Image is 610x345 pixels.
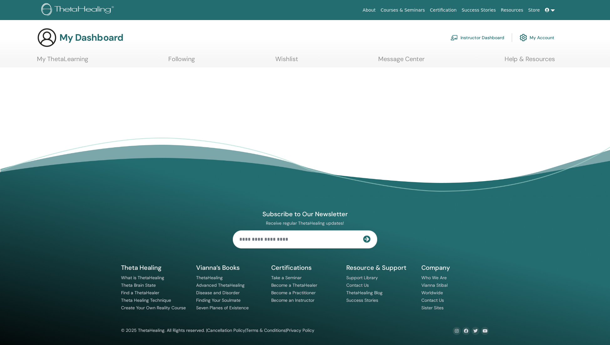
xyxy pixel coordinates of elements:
[196,275,223,280] a: ThetaHealing
[287,327,314,333] a: Privacy Policy
[121,327,314,334] div: © 2025 ThetaHealing. All Rights reserved. | | |
[520,31,554,44] a: My Account
[121,305,186,311] a: Create Your Own Reality Course
[196,282,245,288] a: Advanced ThetaHealing
[360,4,378,16] a: About
[37,55,88,67] a: My ThetaLearning
[378,55,424,67] a: Message Center
[498,4,526,16] a: Resources
[421,275,447,280] a: Who We Are
[421,290,443,295] a: Worldwide
[378,4,428,16] a: Courses & Seminars
[207,327,245,333] a: Cancellation Policy
[121,275,164,280] a: What is ThetaHealing
[41,3,116,17] img: logo.png
[421,282,448,288] a: Vianna Stibal
[526,4,542,16] a: Store
[421,297,444,303] a: Contact Us
[346,297,378,303] a: Success Stories
[450,31,504,44] a: Instructor Dashboard
[450,35,458,40] img: chalkboard-teacher.svg
[246,327,286,333] a: Terms & Conditions
[520,32,527,43] img: cog.svg
[121,264,189,272] h5: Theta Healing
[346,264,414,272] h5: Resource & Support
[271,264,339,272] h5: Certifications
[196,305,249,311] a: Seven Planes of Existence
[59,32,123,43] h3: My Dashboard
[346,290,383,295] a: ThetaHealing Blog
[271,275,302,280] a: Take a Seminar
[121,297,171,303] a: Theta Healing Technique
[505,55,555,67] a: Help & Resources
[121,290,159,295] a: Find a ThetaHealer
[271,282,317,288] a: Become a ThetaHealer
[427,4,459,16] a: Certification
[196,290,240,295] a: Disease and Disorder
[421,264,489,272] h5: Company
[275,55,298,67] a: Wishlist
[233,220,377,226] p: Receive regular ThetaHealing updates!
[346,275,378,280] a: Support Library
[233,210,377,218] h4: Subscribe to Our Newsletter
[271,297,314,303] a: Become an Instructor
[121,282,156,288] a: Theta Brain State
[196,264,264,272] h5: Vianna’s Books
[346,282,369,288] a: Contact Us
[271,290,316,295] a: Become a Practitioner
[168,55,195,67] a: Following
[459,4,498,16] a: Success Stories
[421,305,444,311] a: Sister Sites
[196,297,241,303] a: Finding Your Soulmate
[37,28,57,48] img: generic-user-icon.jpg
